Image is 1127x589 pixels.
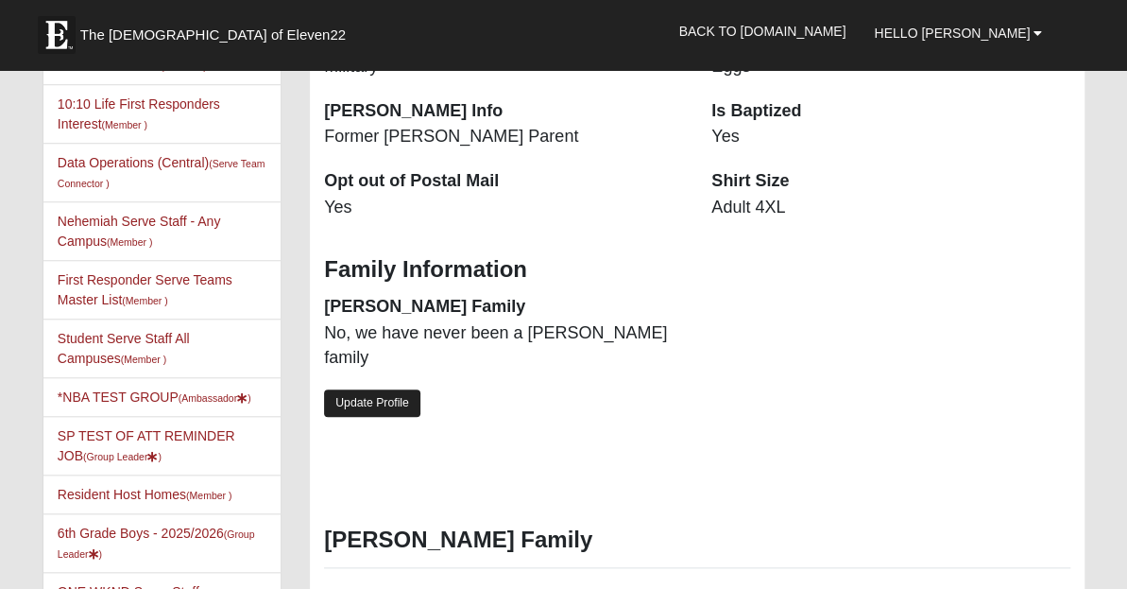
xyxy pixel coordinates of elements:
[58,214,221,249] a: Nehemiah Serve Staff - Any Campus(Member )
[58,96,220,131] a: 10:10 Life First Responders Interest(Member )
[324,125,683,149] dd: Former [PERSON_NAME] Parent
[874,26,1030,41] span: Hello [PERSON_NAME]
[324,527,1070,554] h3: [PERSON_NAME] Family
[58,331,190,366] a: Student Serve Staff All Campuses(Member )
[664,8,860,55] a: Back to [DOMAIN_NAME]
[121,354,166,365] small: (Member )
[58,428,235,463] a: SP TEST OF ATT REMINDER JOB(Group Leader)
[107,236,152,248] small: (Member )
[179,392,251,404] small: (Ambassador )
[711,196,1070,220] dd: Adult 4XL
[102,119,147,130] small: (Member )
[324,99,683,124] dt: [PERSON_NAME] Info
[324,256,1070,284] h3: Family Information
[58,155,265,190] a: Data Operations (Central)(Serve Team Connector )
[80,26,346,44] span: The [DEMOGRAPHIC_DATA] of Eleven22
[83,451,162,462] small: (Group Leader )
[711,125,1070,149] dd: Yes
[860,9,1056,57] a: Hello [PERSON_NAME]
[711,99,1070,124] dt: Is Baptized
[58,272,232,307] a: First Responder Serve Teams Master List(Member )
[324,169,683,194] dt: Opt out of Postal Mail
[58,390,251,405] a: *NBA TEST GROUP(Ambassador)
[38,16,76,54] img: Eleven22 logo
[324,196,683,220] dd: Yes
[324,390,420,417] a: Update Profile
[58,526,255,561] a: 6th Grade Boys - 2025/2026(Group Leader)
[324,321,683,370] dd: No, we have never been a [PERSON_NAME] family
[122,295,167,306] small: (Member )
[28,7,406,54] a: The [DEMOGRAPHIC_DATA] of Eleven22
[186,490,231,501] small: (Member )
[711,169,1070,194] dt: Shirt Size
[58,487,232,502] a: Resident Host Homes(Member )
[324,295,683,320] dt: [PERSON_NAME] Family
